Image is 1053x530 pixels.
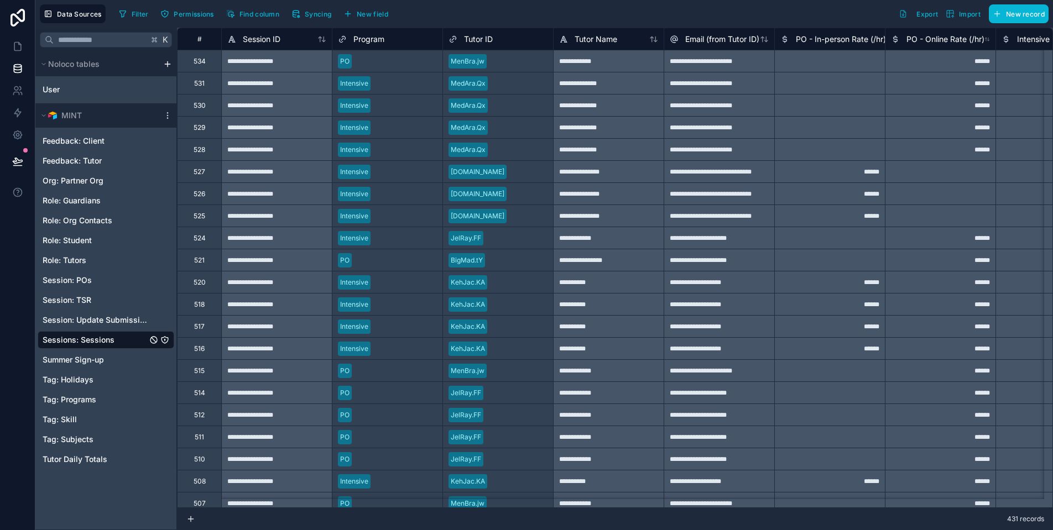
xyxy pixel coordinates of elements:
div: JelRay.FF [451,233,481,243]
span: Permissions [174,10,213,18]
div: 518 [194,300,205,309]
button: Find column [222,6,283,22]
div: MenBra.jw [451,366,484,376]
span: New record [1006,10,1045,18]
div: Intensive [340,189,368,199]
div: Intensive [340,322,368,332]
div: 508 [194,477,206,486]
div: KehJac.KA [451,277,485,287]
button: Data Sources [40,4,106,23]
span: PO - Online Rate (/hr) [906,34,984,45]
span: Tutor Name [575,34,617,45]
div: 521 [194,256,205,265]
div: PO [340,410,350,420]
div: 511 [195,433,204,442]
div: [DOMAIN_NAME] [451,211,504,221]
div: PO [340,366,350,376]
div: MenBra.jw [451,498,484,508]
div: JelRay.FF [451,432,481,442]
div: PO [340,432,350,442]
div: 514 [194,389,205,397]
div: [DOMAIN_NAME] [451,167,504,177]
div: JelRay.FF [451,410,481,420]
div: # [186,35,213,43]
div: 526 [194,190,205,198]
div: 515 [194,366,205,375]
div: 520 [194,278,206,287]
div: MedAra.Qx [451,78,486,88]
button: Permissions [157,6,217,22]
div: KehJac.KA [451,322,485,332]
div: MedAra.Qx [451,101,486,111]
div: 510 [194,455,205,464]
button: New field [340,6,392,22]
div: 530 [194,101,206,110]
div: BigMad.tY [451,255,483,265]
div: 525 [194,212,205,221]
div: JelRay.FF [451,388,481,398]
div: 512 [194,411,205,419]
button: Syncing [288,6,335,22]
div: 531 [194,79,205,88]
span: Program [353,34,384,45]
span: Find column [239,10,279,18]
div: PO [340,498,350,508]
span: New field [357,10,388,18]
div: Intensive [340,78,368,88]
div: Intensive [340,167,368,177]
a: New record [984,4,1049,23]
div: 527 [194,167,205,176]
div: 507 [194,499,206,508]
span: K [161,36,169,44]
span: 431 records [1007,515,1044,523]
span: Session ID [243,34,280,45]
div: Intensive [340,211,368,221]
div: Intensive [340,145,368,155]
div: Intensive [340,101,368,111]
div: PO [340,454,350,464]
div: Intensive [340,233,368,243]
div: MenBra.jw [451,56,484,66]
button: New record [989,4,1049,23]
span: Filter [132,10,149,18]
div: MedAra.Qx [451,145,486,155]
div: Intensive [340,476,368,486]
div: KehJac.KA [451,300,485,309]
button: Import [942,4,984,23]
div: KehJac.KA [451,476,485,486]
div: Intensive [340,123,368,133]
div: Intensive [340,277,368,287]
span: Email (from Tutor ID) [685,34,759,45]
div: 516 [194,344,205,353]
span: Tutor ID [464,34,493,45]
span: Syncing [305,10,331,18]
div: Intensive [340,300,368,309]
button: Export [895,4,942,23]
div: 534 [194,57,206,66]
div: PO [340,255,350,265]
div: 524 [194,234,206,243]
div: PO [340,388,350,398]
span: Export [916,10,938,18]
div: MedAra.Qx [451,123,486,133]
div: PO [340,56,350,66]
span: Data Sources [57,10,102,18]
span: Import [959,10,981,18]
div: 517 [194,322,205,331]
div: JelRay.FF [451,454,481,464]
div: [DOMAIN_NAME] [451,189,504,199]
div: 529 [194,123,205,132]
span: PO - In-person Rate (/hr) [796,34,886,45]
div: 528 [194,145,205,154]
a: Permissions [157,6,222,22]
a: Syncing [288,6,340,22]
button: Filter [114,6,153,22]
div: KehJac.KA [451,344,485,354]
div: Intensive [340,344,368,354]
